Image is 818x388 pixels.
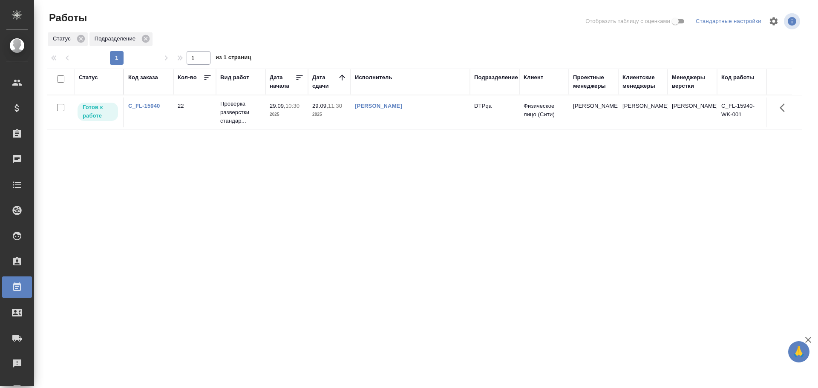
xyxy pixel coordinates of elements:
div: Исполнитель [355,73,392,82]
span: Работы [47,11,87,25]
button: 🙏 [788,341,809,362]
td: 22 [173,98,216,127]
p: Физическое лицо (Сити) [524,102,565,119]
p: Статус [53,34,74,43]
a: C_FL-15940 [128,103,160,109]
div: Исполнитель может приступить к работе [77,102,119,122]
div: Статус [48,32,88,46]
p: 29.09, [312,103,328,109]
div: Подразделение [89,32,153,46]
p: Проверка разверстки стандар... [220,100,261,125]
div: Менеджеры верстки [672,73,713,90]
a: [PERSON_NAME] [355,103,402,109]
p: Подразделение [95,34,138,43]
p: 10:30 [285,103,300,109]
span: из 1 страниц [216,52,251,65]
td: [PERSON_NAME] [569,98,618,127]
p: 2025 [312,110,346,119]
button: Здесь прячутся важные кнопки [775,98,795,118]
div: Статус [79,73,98,82]
span: Настроить таблицу [763,11,784,32]
div: Код работы [721,73,754,82]
div: Дата начала [270,73,295,90]
span: 🙏 [792,343,806,361]
span: Отобразить таблицу с оценками [585,17,670,26]
p: [PERSON_NAME] [672,102,713,110]
p: 11:30 [328,103,342,109]
div: Проектные менеджеры [573,73,614,90]
div: split button [694,15,763,28]
p: Готов к работе [83,103,113,120]
p: 29.09, [270,103,285,109]
div: Подразделение [474,73,518,82]
td: C_FL-15940-WK-001 [717,98,766,127]
div: Кол-во [178,73,197,82]
p: 2025 [270,110,304,119]
span: Посмотреть информацию [784,13,802,29]
div: Вид работ [220,73,249,82]
div: Код заказа [128,73,158,82]
td: [PERSON_NAME] [618,98,668,127]
td: DTPqa [470,98,519,127]
div: Клиентские менеджеры [622,73,663,90]
div: Клиент [524,73,543,82]
div: Дата сдачи [312,73,338,90]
